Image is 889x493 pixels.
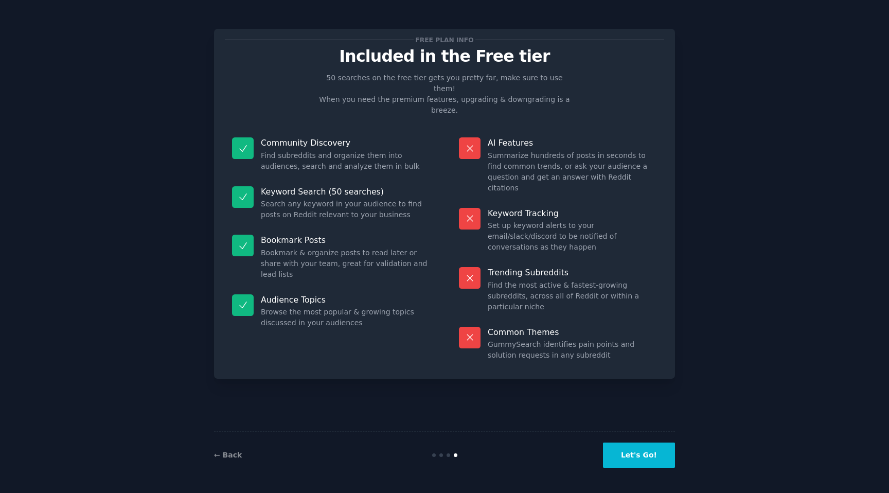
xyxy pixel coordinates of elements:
dd: Bookmark & organize posts to read later or share with your team, great for validation and lead lists [261,248,430,280]
span: Free plan info [414,34,475,45]
a: ← Back [214,451,242,459]
p: Bookmark Posts [261,235,430,245]
dd: Find subreddits and organize them into audiences, search and analyze them in bulk [261,150,430,172]
p: Keyword Tracking [488,208,657,219]
p: Included in the Free tier [225,47,664,65]
dd: Set up keyword alerts to your email/slack/discord to be notified of conversations as they happen [488,220,657,253]
p: Keyword Search (50 searches) [261,186,430,197]
p: 50 searches on the free tier gets you pretty far, make sure to use them! When you need the premiu... [315,73,574,116]
p: Community Discovery [261,137,430,148]
dd: Search any keyword in your audience to find posts on Reddit relevant to your business [261,199,430,220]
p: Audience Topics [261,294,430,305]
p: AI Features [488,137,657,148]
p: Common Themes [488,327,657,338]
p: Trending Subreddits [488,267,657,278]
dd: Summarize hundreds of posts in seconds to find common trends, or ask your audience a question and... [488,150,657,193]
dd: Browse the most popular & growing topics discussed in your audiences [261,307,430,328]
dd: Find the most active & fastest-growing subreddits, across all of Reddit or within a particular niche [488,280,657,312]
dd: GummySearch identifies pain points and solution requests in any subreddit [488,339,657,361]
button: Let's Go! [603,443,675,468]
